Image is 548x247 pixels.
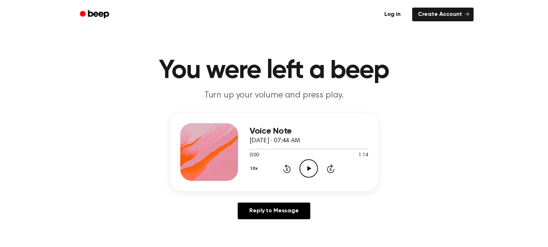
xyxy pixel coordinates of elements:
button: 1.0x [250,162,260,175]
span: 0:00 [250,152,259,159]
h1: You were left a beep [89,58,459,84]
h3: Voice Note [250,126,368,136]
span: 1:14 [358,152,368,159]
a: Reply to Message [238,203,310,219]
span: [DATE] · 07:44 AM [250,138,300,144]
a: Log in [377,6,408,23]
a: Beep [75,8,116,22]
p: Turn up your volume and press play. [135,90,413,101]
a: Create Account [412,8,474,21]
